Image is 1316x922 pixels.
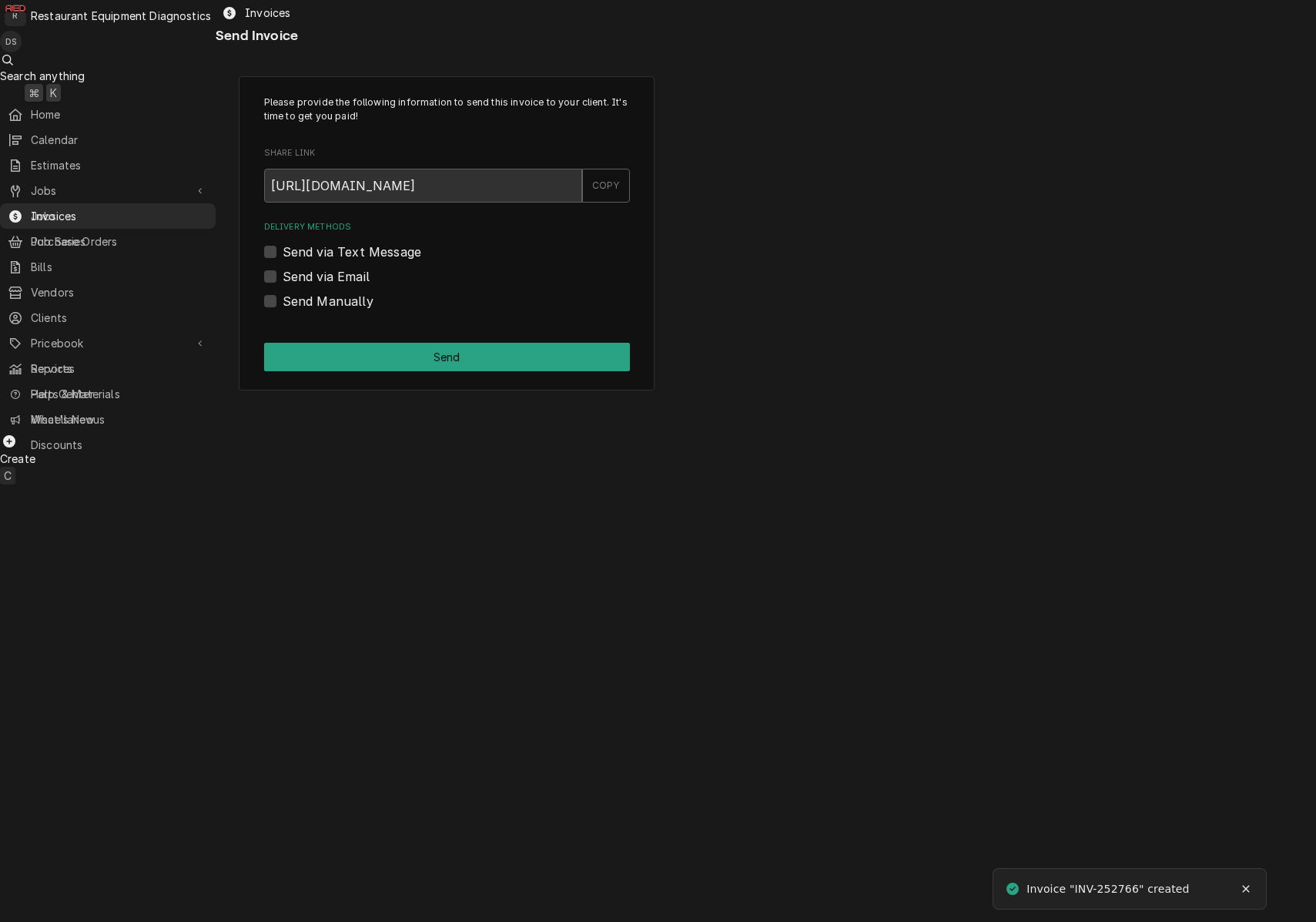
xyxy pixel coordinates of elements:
[264,343,630,371] div: Button Group
[283,292,373,310] label: Send Manually
[5,5,26,26] div: Restaurant Equipment Diagnostics's Avatar
[31,386,206,402] span: Help Center
[582,169,630,203] button: COPY
[264,343,630,371] div: Button Group Row
[216,28,298,43] span: Send Invoice
[31,360,208,377] span: Reports
[264,343,630,371] button: Send
[31,310,208,326] span: Clients
[239,76,655,391] div: Invoice Send
[31,411,206,427] span: What's New
[31,335,185,351] span: Pricebook
[31,106,208,122] span: Home
[283,267,370,286] label: Send via Email
[264,221,630,233] label: Delivery Methods
[264,96,630,310] div: Invoice Send Form
[1026,881,1191,897] div: Invoice "INV-252766" created
[31,183,185,199] span: Jobs
[31,132,208,148] span: Calendar
[31,157,208,173] span: Estimates
[31,208,208,224] span: Invoices
[31,284,208,300] span: Vendors
[28,85,39,101] span: ⌘
[283,243,421,261] label: Send via Text Message
[31,437,208,453] span: Discounts
[264,147,630,202] div: Share Link
[264,147,630,159] label: Share Link
[4,468,12,484] span: C
[50,85,57,101] span: K
[31,233,208,250] span: Purchase Orders
[245,5,290,21] span: Invoices
[31,259,208,275] span: Bills
[264,96,630,124] p: Please provide the following information to send this invoice to your client. It's time to get yo...
[31,8,211,24] div: Restaurant Equipment Diagnostics
[264,221,630,310] div: Delivery Methods
[5,5,26,26] div: R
